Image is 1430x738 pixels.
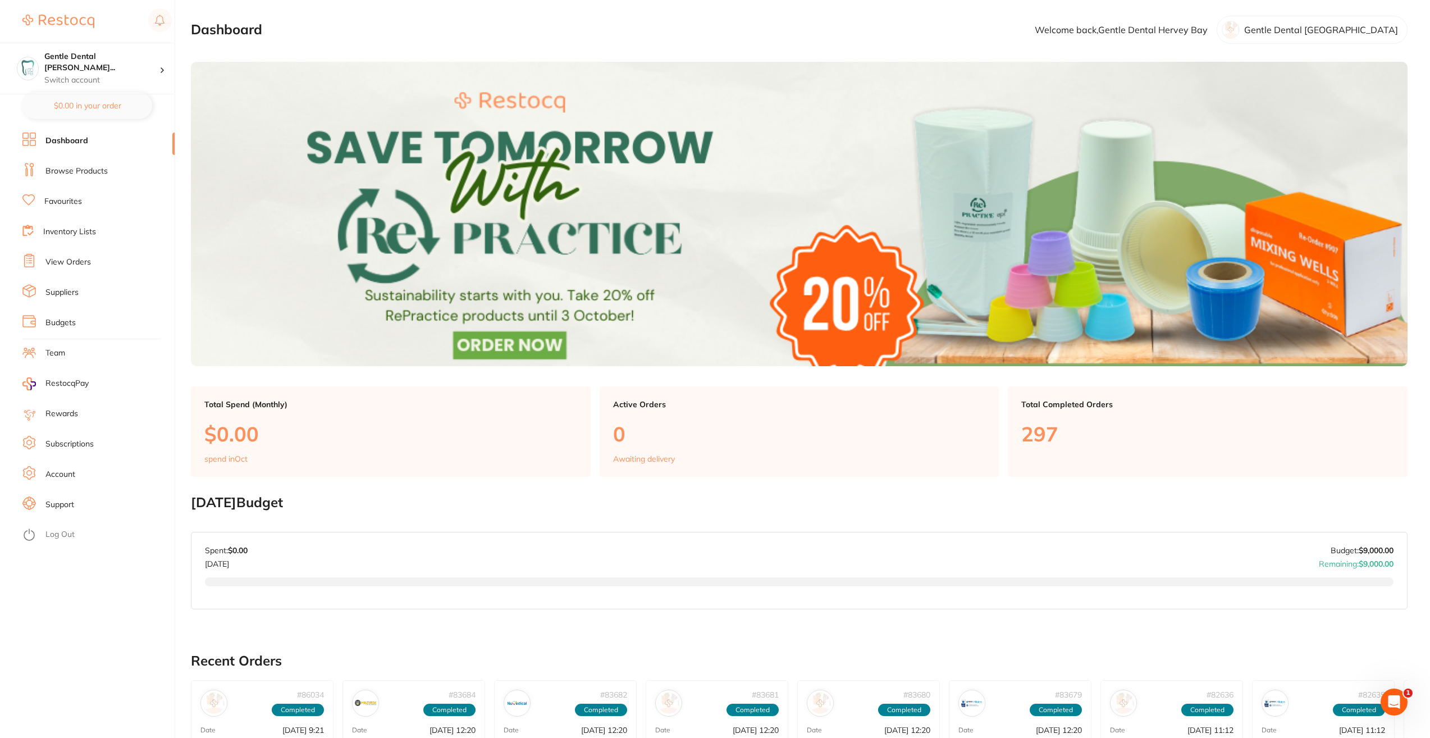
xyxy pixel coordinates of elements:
p: Awaiting delivery [613,454,675,463]
strong: $9,000.00 [1359,559,1394,569]
span: Completed [575,704,627,716]
img: Restocq Logo [22,15,94,28]
span: Completed [727,704,779,716]
p: [DATE] 12:20 [733,726,779,735]
p: [DATE] 12:20 [430,726,476,735]
a: Team [45,348,65,359]
img: Numedical [506,693,528,714]
span: Completed [423,704,476,716]
p: Gentle Dental [GEOGRAPHIC_DATA] [1244,25,1398,35]
h2: Dashboard [191,22,262,38]
a: Log Out [45,529,75,540]
a: Support [45,499,74,511]
p: [DATE] [205,555,248,568]
span: Completed [272,704,324,716]
p: [DATE] 12:20 [581,726,627,735]
p: 0 [613,422,986,445]
h4: Gentle Dental Hervey Bay [44,51,159,73]
p: Date [958,726,974,734]
p: Total Completed Orders [1021,400,1394,409]
p: Welcome back, Gentle Dental Hervey Bay [1035,25,1208,35]
p: # 83682 [600,690,627,699]
button: Log Out [22,526,171,544]
p: # 83681 [752,690,779,699]
img: Matrixdental [355,693,376,714]
a: RestocqPay [22,377,89,390]
img: Adam Dental [810,693,831,714]
p: spend in Oct [204,454,248,463]
p: Date [655,726,670,734]
a: Favourites [44,196,82,207]
a: Rewards [45,408,78,420]
a: Suppliers [45,287,79,298]
a: Active Orders0Awaiting delivery [600,386,999,477]
span: 1 [1404,689,1413,698]
a: View Orders [45,257,91,268]
button: $0.00 in your order [22,92,152,119]
p: Spent: [205,546,248,555]
p: [DATE] 11:12 [1339,726,1385,735]
p: [DATE] 11:12 [1187,726,1233,735]
a: Subscriptions [45,439,94,450]
img: Erskine Dental [961,693,983,714]
p: Total Spend (Monthly) [204,400,577,409]
a: Total Spend (Monthly)$0.00spend inOct [191,386,591,477]
iframe: Intercom live chat [1381,689,1408,716]
a: Restocq Logo [22,8,94,34]
img: Henry Schein Halas [658,693,679,714]
img: Gentle Dental Hervey Bay [17,57,38,78]
a: Account [45,469,75,480]
p: Budget: [1331,546,1394,555]
a: Inventory Lists [43,226,96,238]
img: Adam Dental [203,693,225,714]
strong: $9,000.00 [1359,545,1394,555]
p: Date [352,726,367,734]
a: Budgets [45,317,76,329]
a: Dashboard [45,135,88,147]
h2: Recent Orders [191,653,1408,669]
p: [DATE] 12:20 [884,726,930,735]
strong: $0.00 [228,545,248,555]
span: Completed [1181,704,1233,716]
a: Total Completed Orders297 [1008,386,1408,477]
p: Switch account [44,75,159,86]
p: [DATE] 9:21 [282,726,324,735]
p: Remaining: [1319,555,1394,568]
p: Date [200,726,216,734]
h2: [DATE] Budget [191,495,1408,511]
p: # 83679 [1055,690,1082,699]
p: # 83684 [449,690,476,699]
img: RestocqPay [22,377,36,390]
p: $0.00 [204,422,577,445]
p: # 82636 [1207,690,1233,699]
p: [DATE] 12:20 [1036,726,1082,735]
p: # 82635 [1358,690,1385,699]
p: Date [807,726,822,734]
span: Completed [1333,704,1385,716]
img: Dashboard [191,62,1408,366]
a: Browse Products [45,166,108,177]
img: Adam Dental [1113,693,1134,714]
p: # 83680 [903,690,930,699]
p: Date [1262,726,1277,734]
span: Completed [1030,704,1082,716]
p: 297 [1021,422,1394,445]
p: Active Orders [613,400,986,409]
p: # 86034 [297,690,324,699]
p: Date [1110,726,1125,734]
span: RestocqPay [45,378,89,389]
p: Date [504,726,519,734]
img: Erskine Dental [1264,693,1286,714]
span: Completed [878,704,930,716]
